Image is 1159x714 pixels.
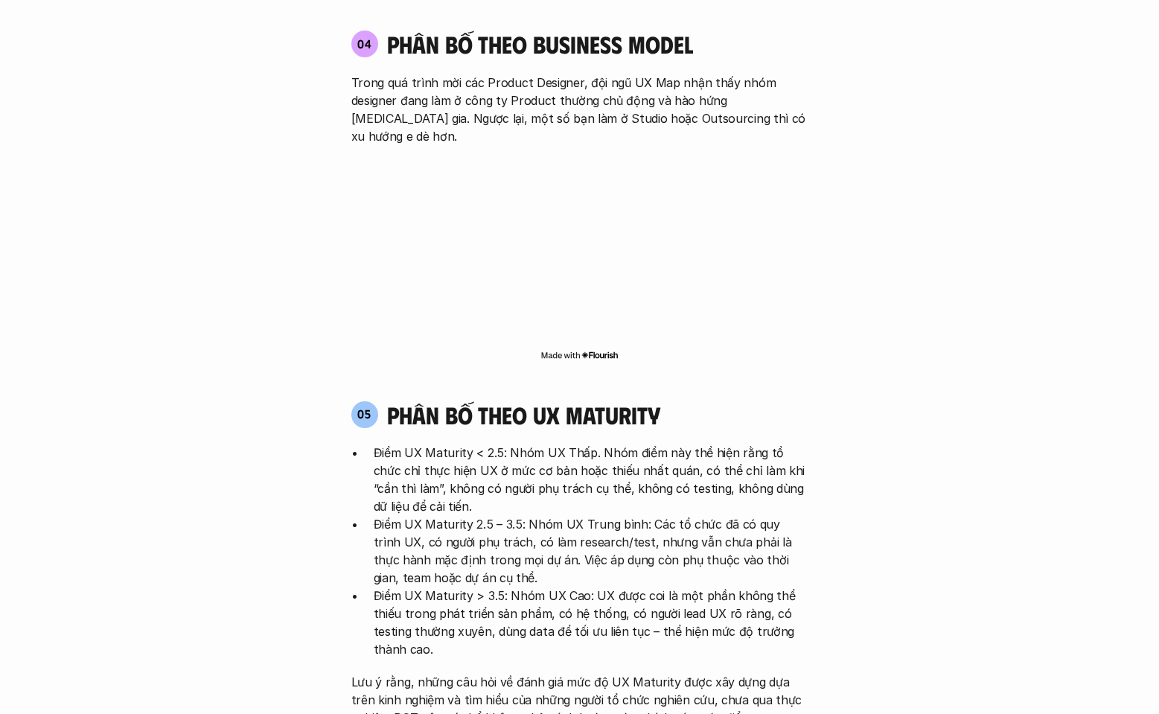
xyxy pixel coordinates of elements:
p: 05 [357,408,371,420]
img: Made with Flourish [540,349,619,361]
h4: phân bố theo business model [387,30,693,58]
p: Trong quá trình mời các Product Designer, đội ngũ UX Map nhận thấy nhóm designer đang làm ở công ... [351,74,808,145]
p: 04 [357,38,372,50]
h4: phân bố theo ux maturity [387,401,660,429]
p: Điểm UX Maturity 2.5 – 3.5: Nhóm UX Trung bình: Các tổ chức đã có quy trình UX, có người phụ trác... [374,515,808,587]
p: Điểm UX Maturity < 2.5: Nhóm UX Thấp. Nhóm điểm này thể hiện rằng tổ chức chỉ thực hiện UX ở mức ... [374,444,808,515]
p: Điểm UX Maturity > 3.5: Nhóm UX Cao: UX được coi là một phần không thể thiếu trong phát triển sản... [374,587,808,658]
iframe: Interactive or visual content [338,153,822,346]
